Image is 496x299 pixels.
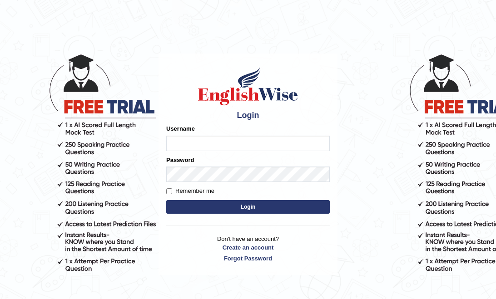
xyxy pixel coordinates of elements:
[166,235,330,263] p: Don't have an account?
[166,111,330,120] h4: Login
[166,200,330,214] button: Login
[196,66,300,107] img: Logo of English Wise sign in for intelligent practice with AI
[166,254,330,263] a: Forgot Password
[166,188,172,194] input: Remember me
[166,124,195,133] label: Username
[166,186,214,196] label: Remember me
[166,243,330,252] a: Create an account
[166,156,194,164] label: Password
